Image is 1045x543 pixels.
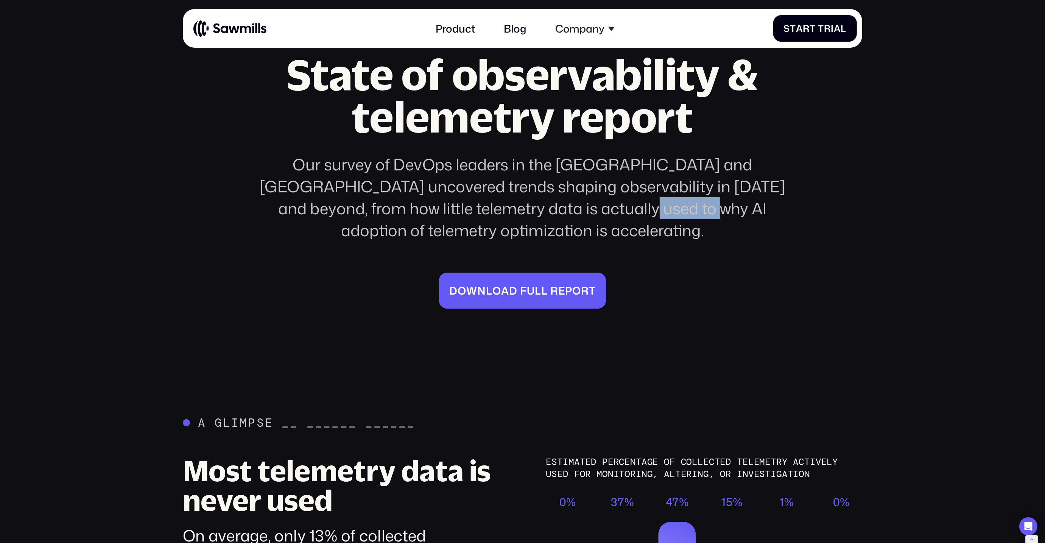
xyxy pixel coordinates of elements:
[834,23,841,34] span: a
[541,284,548,297] span: l
[818,23,824,34] span: T
[496,14,534,43] a: Blog
[527,284,535,297] span: u
[796,23,803,34] span: a
[183,456,499,515] h3: Most telemetry data is never used
[458,284,466,297] span: o
[486,284,492,297] span: l
[501,284,509,297] span: a
[783,23,790,34] span: S
[550,284,558,297] span: r
[449,284,458,297] span: D
[477,284,486,297] span: n
[841,23,847,34] span: l
[810,23,816,34] span: t
[492,284,501,297] span: o
[555,22,604,35] div: Company
[466,284,477,297] span: w
[565,284,572,297] span: p
[245,53,800,138] h2: State of observability & telemetry report
[773,15,857,42] a: StartTrial
[831,23,834,34] span: i
[824,23,831,34] span: r
[546,456,862,480] div: Estimated percentage of collected telemetry actively used for monitoring, Altering, or investigation
[245,153,800,241] div: Our survey of DevOps leaders in the [GEOGRAPHIC_DATA] and [GEOGRAPHIC_DATA] uncovered trends shap...
[509,284,517,297] span: d
[589,284,596,297] span: t
[803,23,810,34] span: r
[1019,517,1037,535] div: Open Intercom Messenger
[547,14,622,43] div: Company
[198,416,416,430] div: A glimpse __ ______ ______
[439,273,606,309] a: Downloadfullreport
[558,284,565,297] span: e
[581,284,589,297] span: r
[428,14,483,43] a: Product
[535,284,541,297] span: l
[790,23,796,34] span: t
[520,284,527,297] span: f
[572,284,581,297] span: o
